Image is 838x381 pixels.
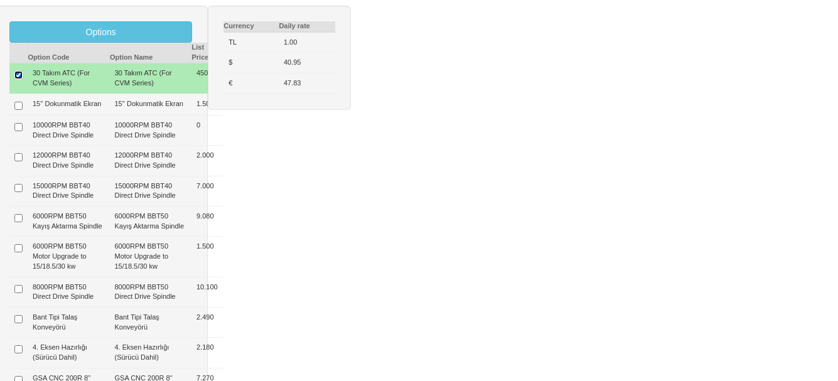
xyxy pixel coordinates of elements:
td: 47.83 [279,73,335,94]
td: 6000RPM BBT50 Motor Upgrade to 15/18.5/30 kw [28,237,110,277]
th: List Price [191,43,223,63]
th: Currency [223,21,279,32]
td: 15000RPM BBT40 Direct Drive Spindle [110,176,192,206]
td: Bant Tipi Talaş Konveyörü [28,307,110,337]
td: 6000RPM BBT50 Kayış Aktarma Spindle [110,207,192,237]
td: 8000RPM BBT50 Direct Drive Spindle [28,277,110,307]
td: € [223,73,279,94]
td: 12000RPM BBT40 Direct Drive Spindle [28,146,110,176]
td: 2.180 [191,338,223,368]
td: 4. Eksen Hazırlığı (Sürücü Dahil) [110,338,192,368]
th: Daily rate [279,21,335,32]
td: $ [223,53,279,73]
td: 1.500 [191,237,223,277]
td: 1.00 [279,32,335,53]
td: 10.100 [191,277,223,307]
td: 40.95 [279,53,335,73]
td: Bant Tipi Talaş Konveyörü [110,307,192,337]
td: 6000RPM BBT50 Kayış Aktarma Spindle [28,207,110,237]
td: 2.000 [191,146,223,176]
td: 30 Takım ATC (For CVM Series) [110,63,192,94]
td: TL [223,32,279,53]
button: Options [9,21,192,43]
td: 12000RPM BBT40 Direct Drive Spindle [110,146,192,176]
td: 450 [191,63,223,94]
td: 30 Takım ATC (For CVM Series) [28,63,110,94]
td: 6000RPM BBT50 Motor Upgrade to 15/18.5/30 kw [110,237,192,277]
td: 15'' Dokunmatik Ekran [110,94,192,115]
th: Option Name [110,43,192,63]
td: 4. Eksen Hazırlığı (Sürücü Dahil) [28,338,110,368]
td: 15000RPM BBT40 Direct Drive Spindle [28,176,110,206]
td: 9.080 [191,207,223,237]
td: 15'' Dokunmatik Ekran [28,94,110,115]
td: 8000RPM BBT50 Direct Drive Spindle [110,277,192,307]
td: 7.000 [191,176,223,206]
td: 10000RPM BBT40 Direct Drive Spindle [110,115,192,145]
td: 0 [191,115,223,145]
td: 2.490 [191,307,223,337]
td: 10000RPM BBT40 Direct Drive Spindle [28,115,110,145]
th: Option Code [28,43,110,63]
td: 1.500 [191,94,223,115]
